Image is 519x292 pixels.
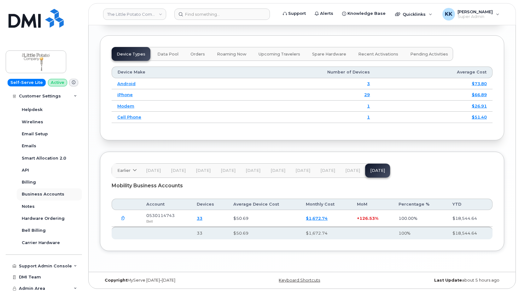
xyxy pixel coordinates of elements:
[370,278,504,283] div: about 5 hours ago
[445,10,452,18] span: KK
[447,199,493,210] th: YTD
[320,10,333,17] span: Alerts
[228,210,300,227] td: $50.69
[310,7,338,20] a: Alerts
[157,52,178,57] span: Data Pool
[117,114,141,120] a: Cell Phone
[146,213,175,218] span: 0530114743
[393,210,447,227] td: 100.00%
[472,92,487,97] a: $66.89
[271,168,285,173] span: [DATE]
[246,168,260,173] span: [DATE]
[447,227,493,239] th: $18,544.64
[357,216,359,221] span: +
[410,52,448,57] span: Pending Activities
[197,216,202,221] a: 33
[438,8,504,20] div: Kristin Kammer-Grossman
[259,52,300,57] span: Upcoming Travelers
[174,9,270,20] input: Find something...
[112,178,493,194] div: Mobility Business Accounts
[221,168,236,173] span: [DATE]
[472,114,487,120] a: $51.40
[300,227,351,239] th: $1,672.74
[228,227,300,239] th: $50.69
[364,92,370,97] a: 29
[367,81,370,86] a: 3
[278,7,310,20] a: Support
[300,199,351,210] th: Monthly Cost
[345,168,360,173] span: [DATE]
[105,278,127,283] strong: Copyright
[306,216,328,221] a: $1,672.74
[472,81,487,86] a: $73.80
[141,199,191,210] th: Account
[103,9,166,20] a: The Little Potato Company
[228,199,300,210] th: Average Device Cost
[279,278,320,283] a: Keyboard Shortcuts
[100,278,235,283] div: MyServe [DATE]–[DATE]
[112,164,141,178] a: Earlier
[458,14,493,19] span: Super Admin
[376,67,493,78] th: Average Cost
[472,103,487,108] a: $26.91
[146,168,161,173] span: [DATE]
[112,67,223,78] th: Device Make
[403,12,426,17] span: Quicklinks
[146,219,153,224] span: Bell
[393,199,447,210] th: Percentage %
[191,227,228,239] th: 33
[347,10,386,17] span: Knowledge Base
[312,52,346,57] span: Spare Hardware
[338,7,390,20] a: Knowledge Base
[190,52,205,57] span: Orders
[191,199,228,210] th: Devices
[367,114,370,120] a: 1
[393,227,447,239] th: 100%
[223,67,376,78] th: Number of Devices
[217,52,247,57] span: Roaming Now
[171,168,186,173] span: [DATE]
[117,103,134,108] a: Modem
[351,199,393,210] th: MoM
[117,81,136,86] a: Android
[117,167,131,173] span: Earlier
[295,168,310,173] span: [DATE]
[367,103,370,108] a: 1
[391,8,437,20] div: Quicklinks
[434,278,462,283] strong: Last Update
[447,210,493,227] td: $18,544.64
[320,168,335,173] span: [DATE]
[117,92,133,97] a: iPhone
[288,10,306,17] span: Support
[458,9,493,14] span: [PERSON_NAME]
[359,216,378,221] span: 126.53%
[358,52,398,57] span: Recent Activations
[196,168,211,173] span: [DATE]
